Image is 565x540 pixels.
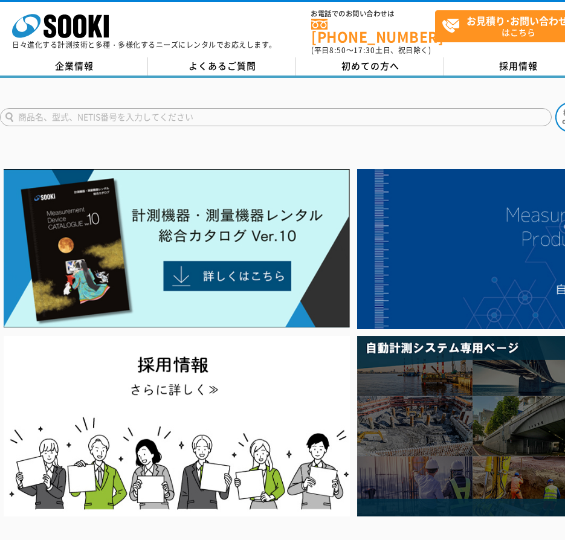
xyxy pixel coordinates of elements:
img: Catalog Ver10 [4,169,350,328]
span: (平日 ～ 土日、祝日除く) [311,45,431,56]
a: [PHONE_NUMBER] [311,19,435,43]
span: 8:50 [329,45,346,56]
span: お電話でのお問い合わせは [311,10,435,18]
img: SOOKI recruit [4,336,350,516]
span: 初めての方へ [341,59,399,72]
a: よくあるご質問 [148,57,296,76]
a: 初めての方へ [296,57,444,76]
span: 17:30 [354,45,375,56]
p: 日々進化する計測技術と多種・多様化するニーズにレンタルでお応えします。 [12,41,277,48]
